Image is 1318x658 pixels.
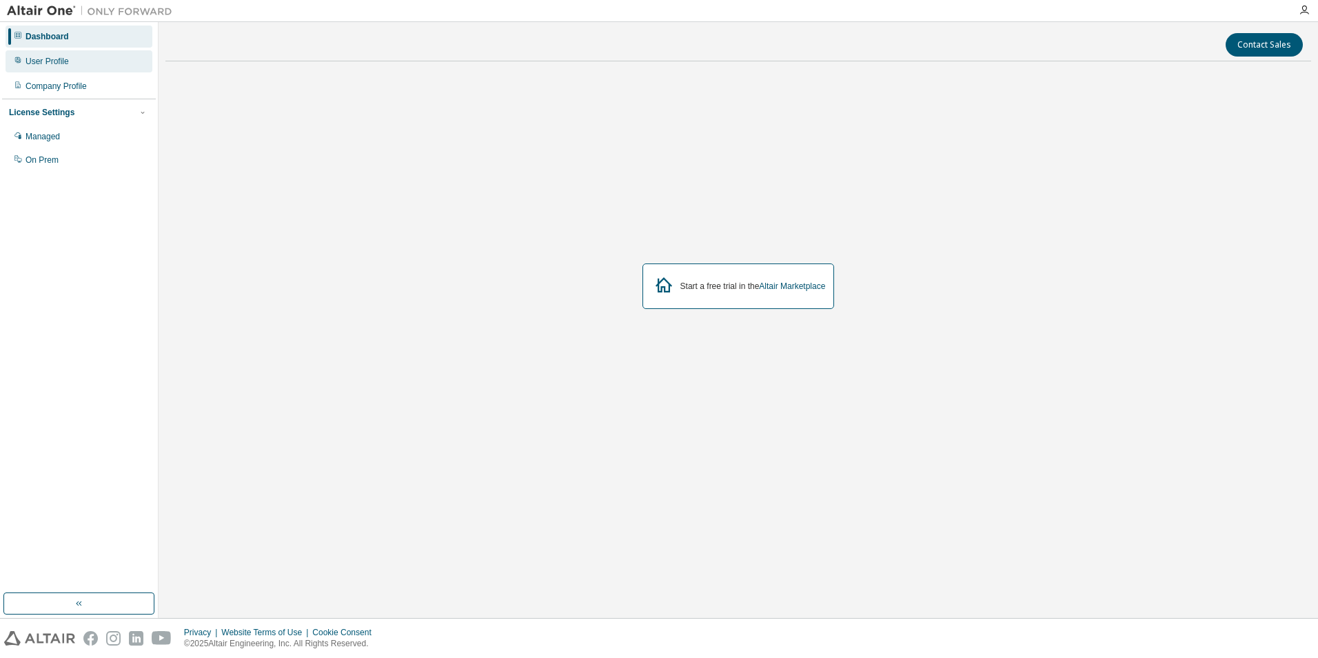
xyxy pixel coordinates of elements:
div: Company Profile [26,81,87,92]
img: youtube.svg [152,631,172,646]
div: User Profile [26,56,69,67]
p: © 2025 Altair Engineering, Inc. All Rights Reserved. [184,638,380,650]
div: License Settings [9,107,74,118]
button: Contact Sales [1226,33,1303,57]
img: instagram.svg [106,631,121,646]
a: Altair Marketplace [759,281,825,291]
img: Altair One [7,4,179,18]
div: Start a free trial in the [680,281,826,292]
img: altair_logo.svg [4,631,75,646]
div: Privacy [184,627,221,638]
div: Website Terms of Use [221,627,312,638]
div: On Prem [26,154,59,166]
img: facebook.svg [83,631,98,646]
div: Managed [26,131,60,142]
div: Cookie Consent [312,627,379,638]
div: Dashboard [26,31,69,42]
img: linkedin.svg [129,631,143,646]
